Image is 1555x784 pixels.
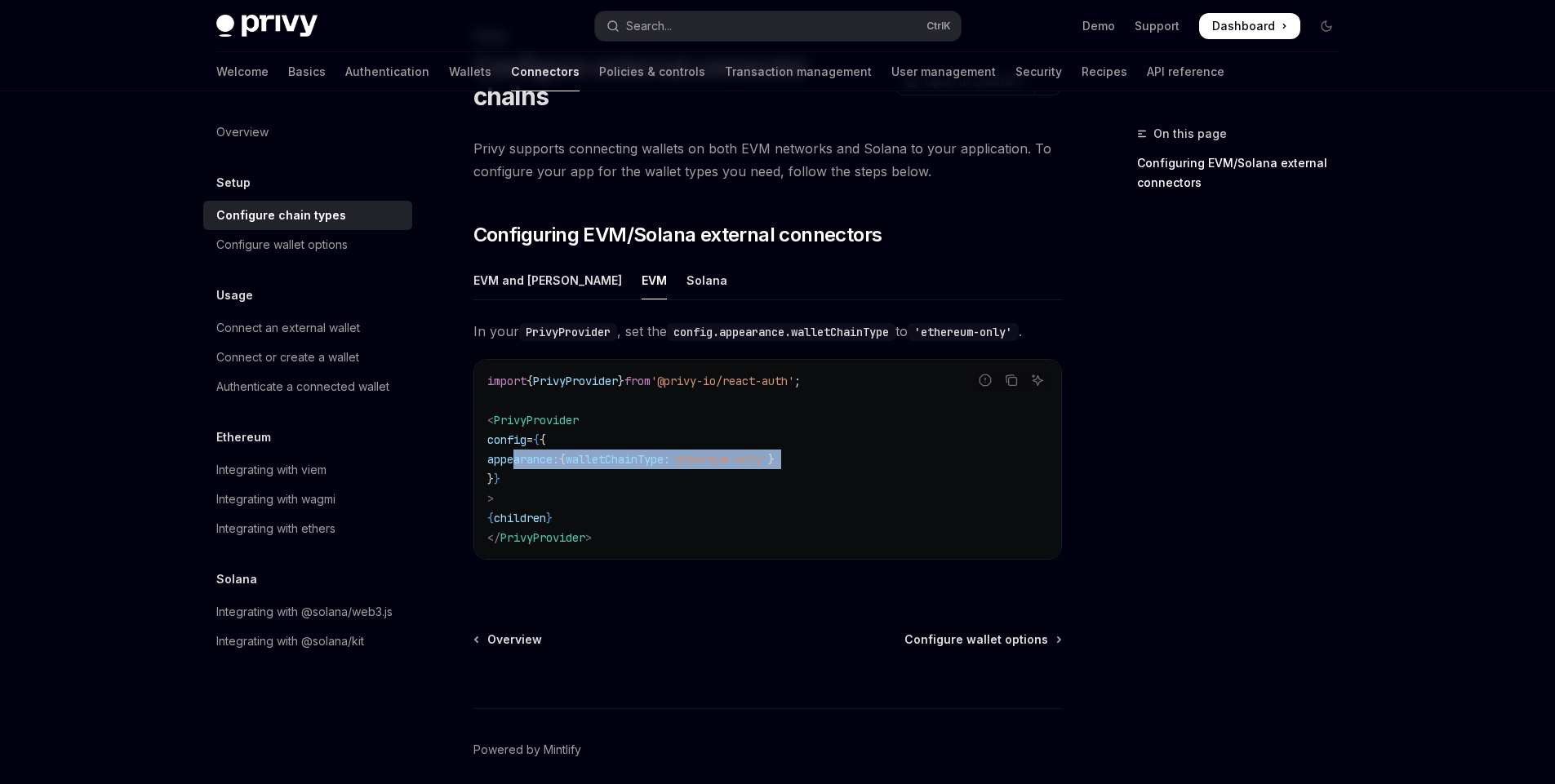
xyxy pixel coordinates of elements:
[473,222,882,248] span: Configuring EVM/Solana external connectors
[203,343,412,372] a: Connect or create a wallet
[494,511,546,525] span: children
[216,489,335,509] div: Integrating with wagmi
[526,432,533,447] span: =
[1027,370,1048,391] button: Ask AI
[1199,13,1300,39] a: Dashboard
[624,374,651,388] span: from
[494,413,579,427] span: PrivyProvider
[203,230,412,259] a: Configure wallet options
[216,602,393,622] div: Integrating with @solana/web3.js
[473,320,1062,343] span: In your , set the to .
[473,261,622,299] div: EVM and [PERSON_NAME]
[908,323,1019,341] code: 'ethereum-only'
[216,519,335,538] div: Integrating with ethers
[487,491,494,506] span: >
[533,432,540,447] span: {
[1082,52,1127,91] a: Recipes
[926,20,951,33] span: Ctrl K
[487,413,494,427] span: <
[475,631,542,648] a: Overview
[216,460,327,480] div: Integrating with viem
[487,452,559,467] span: appearance:
[519,323,617,341] code: PrivyProvider
[203,597,412,627] a: Integrating with @solana/web3.js
[216,631,364,651] div: Integrating with @solana/kit
[216,235,348,255] div: Configure wallet options
[904,631,1060,648] a: Configure wallet options
[725,52,872,91] a: Transaction management
[487,511,494,525] span: {
[1001,370,1022,391] button: Copy the contents from the code block
[449,52,491,91] a: Wallets
[487,472,494,486] span: }
[904,631,1048,648] span: Configure wallet options
[1137,150,1353,196] a: Configuring EVM/Solana external connectors
[667,323,895,341] code: config.appearance.walletChainType
[203,514,412,543] a: Integrating with ethers
[216,348,359,367] div: Connect or create a wallet
[618,374,624,388] span: }
[1147,52,1224,91] a: API reference
[288,52,326,91] a: Basics
[216,52,269,91] a: Welcome
[216,206,346,225] div: Configure chain types
[526,374,533,388] span: {
[595,11,961,41] button: Open search
[500,530,585,545] span: PrivyProvider
[511,52,580,91] a: Connectors
[546,511,553,525] span: }
[216,569,257,589] h5: Solana
[203,313,412,343] a: Connect an external wallet
[1082,18,1115,34] a: Demo
[768,452,775,467] span: }
[487,432,526,447] span: config
[216,122,269,142] div: Overview
[599,52,705,91] a: Policies & controls
[642,261,667,299] div: EVM
[203,485,412,514] a: Integrating with wagmi
[216,286,253,305] h5: Usage
[559,452,566,467] span: {
[203,372,412,401] a: Authenticate a connected wallet
[1313,13,1340,39] button: Toggle dark mode
[533,374,618,388] span: PrivyProvider
[216,427,271,447] h5: Ethereum
[794,374,801,388] span: ;
[203,455,412,485] a: Integrating with viem
[585,530,592,545] span: >
[216,377,389,396] div: Authenticate a connected wallet
[975,370,996,391] button: Report incorrect code
[487,530,500,545] span: </
[203,201,412,230] a: Configure chain types
[1212,18,1275,34] span: Dashboard
[473,137,1062,183] span: Privy supports connecting wallets on both EVM networks and Solana to your application. To configu...
[670,452,768,467] span: 'ethereum-only'
[686,261,727,299] div: Solana
[566,452,670,467] span: walletChainType:
[345,52,429,91] a: Authentication
[487,631,542,648] span: Overview
[891,52,996,91] a: User management
[216,173,251,193] h5: Setup
[540,432,546,447] span: {
[473,742,581,758] a: Powered by Mintlify
[1135,18,1180,34] a: Support
[1015,52,1062,91] a: Security
[651,374,794,388] span: '@privy-io/react-auth'
[203,627,412,656] a: Integrating with @solana/kit
[216,318,360,338] div: Connect an external wallet
[494,472,500,486] span: }
[487,374,526,388] span: import
[203,117,412,147] a: Overview
[1153,124,1227,144] span: On this page
[216,15,318,38] img: dark logo
[626,16,672,36] div: Search...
